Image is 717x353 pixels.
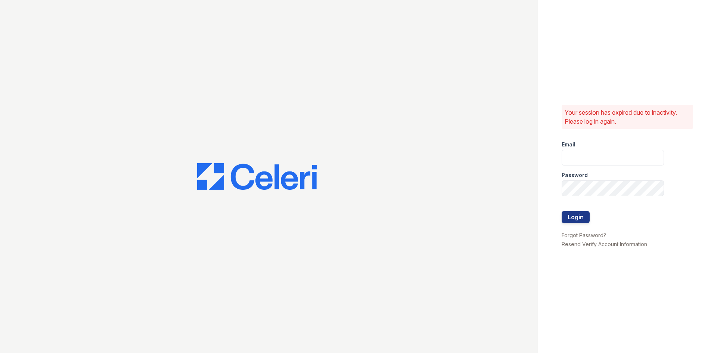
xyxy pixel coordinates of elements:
[562,141,575,148] label: Email
[197,163,317,190] img: CE_Logo_Blue-a8612792a0a2168367f1c8372b55b34899dd931a85d93a1a3d3e32e68fde9ad4.png
[562,211,590,223] button: Login
[562,232,606,238] a: Forgot Password?
[562,241,647,247] a: Resend Verify Account Information
[565,108,690,126] p: Your session has expired due to inactivity. Please log in again.
[562,171,588,179] label: Password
